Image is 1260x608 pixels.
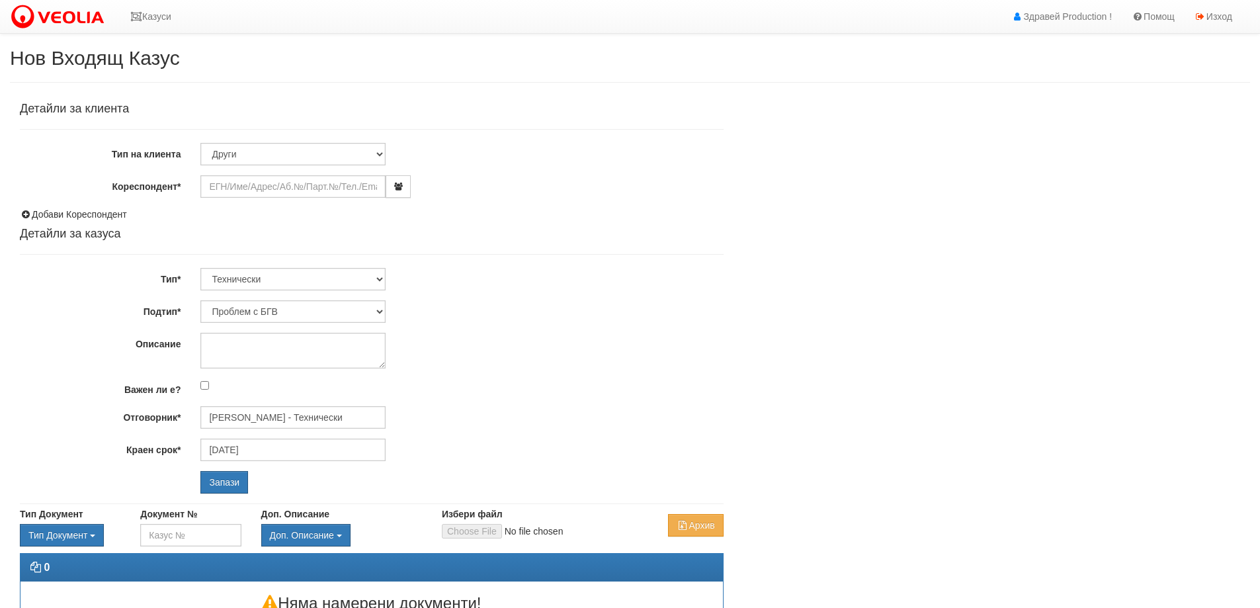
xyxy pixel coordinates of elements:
[140,524,241,546] input: Казус №
[10,333,190,351] label: Описание
[200,439,386,461] input: Търсене по Име / Имейл
[261,507,329,521] label: Доп. Описание
[140,507,197,521] label: Документ №
[20,103,724,116] h4: Детайли за клиента
[10,175,190,193] label: Кореспондент*
[442,507,503,521] label: Избери файл
[20,208,724,221] div: Добави Кореспондент
[10,47,1250,69] h2: Нов Входящ Казус
[261,524,351,546] button: Доп. Описание
[200,406,386,429] input: Търсене по Име / Имейл
[44,562,50,573] strong: 0
[200,175,386,198] input: ЕГН/Име/Адрес/Аб.№/Парт.№/Тел./Email
[20,507,83,521] label: Тип Документ
[10,406,190,424] label: Отговорник*
[28,530,87,541] span: Тип Документ
[10,378,190,396] label: Важен ли е?
[261,524,422,546] div: Двоен клик, за изчистване на избраната стойност.
[200,471,248,494] input: Запази
[668,514,723,537] button: Архив
[20,524,120,546] div: Двоен клик, за изчистване на избраната стойност.
[10,300,190,318] label: Подтип*
[10,439,190,456] label: Краен срок*
[10,143,190,161] label: Тип на клиента
[20,228,724,241] h4: Детайли за казуса
[10,3,110,31] img: VeoliaLogo.png
[270,530,334,541] span: Доп. Описание
[20,524,104,546] button: Тип Документ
